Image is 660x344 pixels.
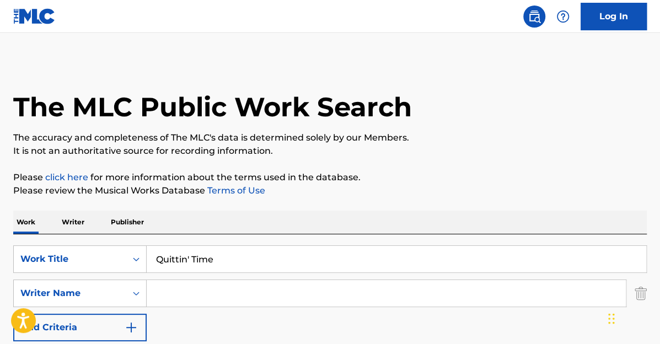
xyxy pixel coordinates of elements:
[205,185,265,196] a: Terms of Use
[20,287,120,300] div: Writer Name
[125,321,138,334] img: 9d2ae6d4665cec9f34b9.svg
[13,8,56,24] img: MLC Logo
[523,6,545,28] a: Public Search
[58,211,88,234] p: Writer
[13,171,647,184] p: Please for more information about the terms used in the database.
[528,10,541,23] img: search
[635,279,647,307] img: Delete Criterion
[45,172,88,182] a: click here
[556,10,570,23] img: help
[108,211,147,234] p: Publisher
[608,302,615,335] div: Drag
[20,252,120,266] div: Work Title
[605,291,660,344] iframe: Chat Widget
[13,184,647,197] p: Please review the Musical Works Database
[13,131,647,144] p: The accuracy and completeness of The MLC's data is determined solely by our Members.
[13,90,412,123] h1: The MLC Public Work Search
[552,6,574,28] div: Help
[581,3,647,30] a: Log In
[13,144,647,158] p: It is not an authoritative source for recording information.
[13,211,39,234] p: Work
[13,314,147,341] button: Add Criteria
